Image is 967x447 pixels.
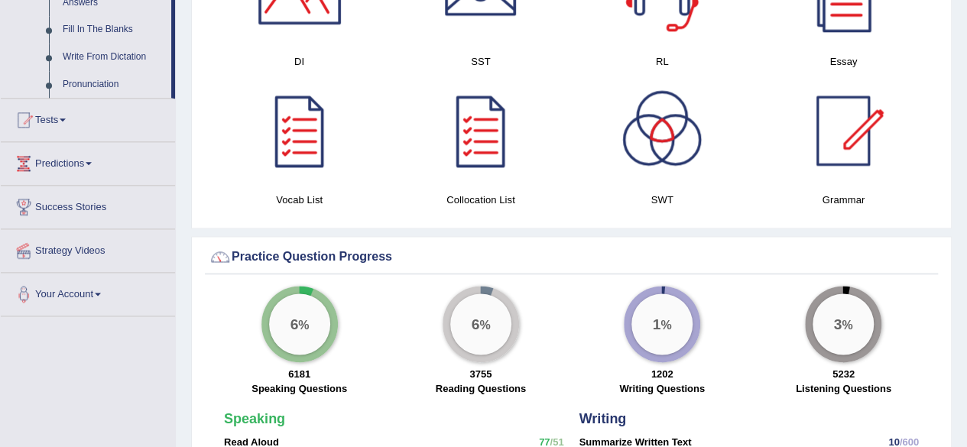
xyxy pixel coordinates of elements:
[398,192,563,208] h4: Collocation List
[761,53,926,70] h4: Essay
[1,99,175,137] a: Tests
[56,16,171,44] a: Fill In The Blanks
[631,293,693,355] div: %
[832,368,855,380] strong: 5232
[450,293,511,355] div: %
[56,44,171,71] a: Write From Dictation
[761,192,926,208] h4: Grammar
[1,229,175,267] a: Strategy Videos
[813,293,874,355] div: %
[436,381,526,396] label: Reading Questions
[796,381,891,396] label: Listening Questions
[209,245,934,268] div: Practice Question Progress
[619,381,705,396] label: Writing Questions
[224,411,285,426] strong: Speaking
[216,53,382,70] h4: DI
[469,368,492,380] strong: 3755
[653,316,661,332] big: 1
[251,381,347,396] label: Speaking Questions
[1,186,175,224] a: Success Stories
[579,53,745,70] h4: RL
[1,142,175,180] a: Predictions
[471,316,479,332] big: 6
[290,316,298,332] big: 6
[56,71,171,99] a: Pronunciation
[579,411,627,426] strong: Writing
[1,273,175,311] a: Your Account
[288,368,310,380] strong: 6181
[651,368,673,380] strong: 1202
[216,192,382,208] h4: Vocab List
[398,53,563,70] h4: SST
[579,192,745,208] h4: SWT
[269,293,330,355] div: %
[834,316,842,332] big: 3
